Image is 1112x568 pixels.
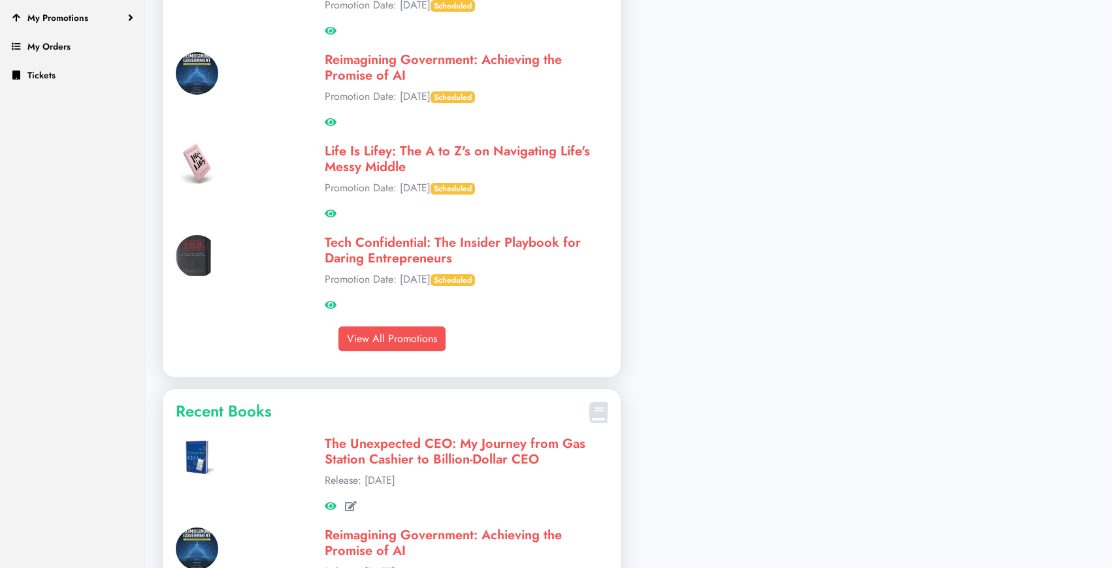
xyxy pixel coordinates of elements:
p: Release: [DATE] [325,473,608,488]
h4: Recent Books [176,402,584,421]
a: Reimagining Government: Achieving the Promise of AI [325,526,562,560]
span: Scheduled [431,91,475,103]
span: Tickets [27,69,56,82]
a: View All Promotions [338,326,446,351]
span: My Promotions [27,11,88,24]
img: 1752257519.jpg [176,235,218,277]
p: Promotion Date: [DATE] [325,180,608,196]
a: The Unexpected CEO: My Journey from Gas Station Cashier to Billion-Dollar CEO [325,434,585,469]
a: Reimagining Government: Achieving the Promise of AI [325,50,562,85]
span: My Orders [27,40,71,53]
span: Scheduled [431,183,475,195]
img: 1756141487.jpg [176,436,218,479]
img: 1755885412.png [176,52,218,95]
p: Promotion Date: [DATE] [325,89,608,104]
a: Tech Confidential: The Insider Playbook for Daring Entrepreneurs [325,233,581,268]
a: Life Is Lifey: The A to Z's on Navigating Life's Messy Middle [325,142,590,176]
img: 1753807670.jpg [176,144,218,186]
span: Scheduled [431,274,475,286]
p: Promotion Date: [DATE] [325,272,608,287]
